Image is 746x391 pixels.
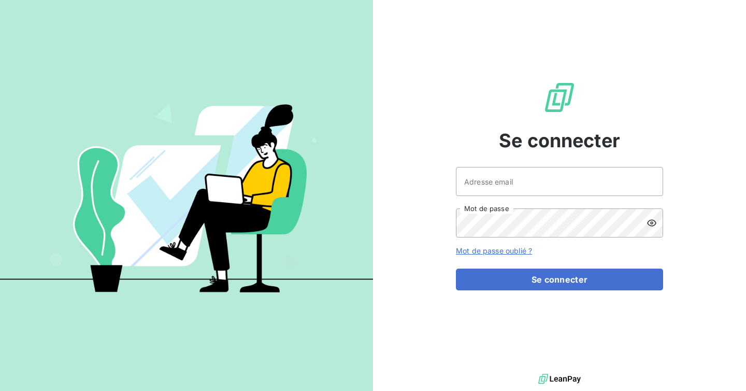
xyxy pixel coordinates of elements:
img: logo [538,371,581,387]
img: Logo LeanPay [543,81,576,114]
input: placeholder [456,167,663,196]
span: Se connecter [499,127,620,155]
a: Mot de passe oublié ? [456,246,532,255]
button: Se connecter [456,269,663,290]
